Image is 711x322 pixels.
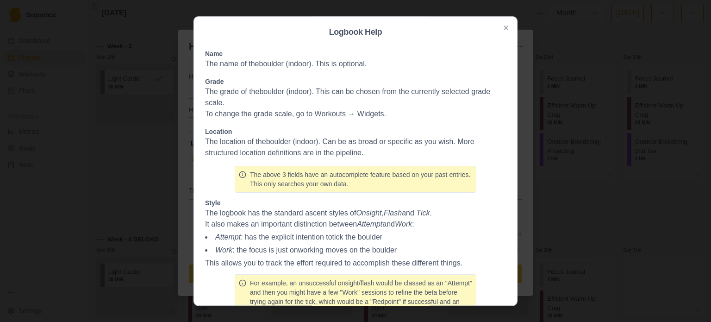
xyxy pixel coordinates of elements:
[395,220,412,228] em: Work
[250,170,472,189] p: The above 3 fields have an autocomplete feature based on your past entries. This only searches yo...
[205,49,506,58] p: Name
[205,127,506,136] p: Location
[416,209,430,217] em: Tick
[205,208,506,230] p: The logbook has the standard ascent styles of , and . It also makes an important distinction betw...
[205,232,506,243] li: : has the explicit intention to tick the boulder
[205,86,506,120] p: The grade of the boulder (indoor) . This can be chosen from the currently selected grade scale. T...
[250,278,472,316] p: For example, an unsuccessful onsight/flash would be classed as an "Attempt" and then you might ha...
[205,258,506,269] p: This allows you to track the effort required to accomplish these different things.
[356,209,381,217] em: Onsight
[215,246,232,254] em: Work
[215,233,241,241] em: Attempt
[205,136,506,158] p: The location of the boulder (indoor) . Can be as broad or specific as you wish. More structured l...
[205,28,506,36] h2: Logbook Help
[384,209,402,217] em: Flash
[205,58,506,69] p: The name of the boulder (indoor) . This is optional.
[357,220,382,228] em: Attempt
[205,198,506,208] p: Style
[205,77,506,86] p: Grade
[205,245,506,256] li: : the focus is just on working moves on the boulder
